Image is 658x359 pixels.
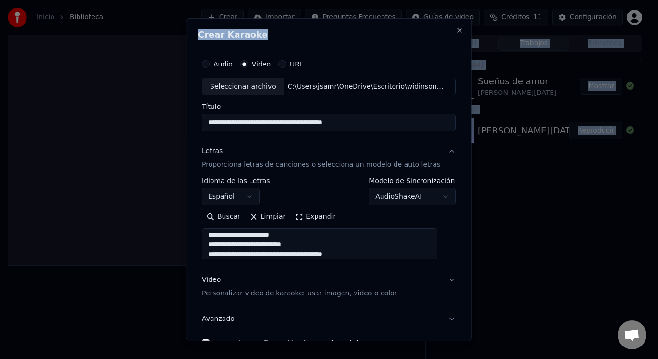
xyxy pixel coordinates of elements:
[202,275,397,298] div: Video
[202,139,456,177] button: LetrasProporciona letras de canciones o selecciona un modelo de auto letras
[202,177,456,267] div: LetrasProporciona letras de canciones o selecciona un modelo de auto letras
[290,60,303,67] label: URL
[252,60,271,67] label: Video
[202,289,397,298] p: Personalizar video de karaoke: usar imagen, video o color
[249,340,368,346] button: Acepto la
[213,340,367,346] label: Acepto la
[284,81,447,91] div: C:\Users\jsamr\OneDrive\Escritorio\widinson - es que te quiero open show intro vdj.mp4
[202,209,245,225] button: Buscar
[202,146,223,156] div: Letras
[202,78,284,95] div: Seleccionar archivo
[202,103,456,110] label: Título
[245,209,290,225] button: Limpiar
[202,160,440,170] p: Proporciona letras de canciones o selecciona un modelo de auto letras
[202,306,456,332] button: Avanzado
[213,60,233,67] label: Audio
[291,209,341,225] button: Expandir
[202,267,456,306] button: VideoPersonalizar video de karaoke: usar imagen, video o color
[369,177,456,184] label: Modelo de Sincronización
[198,30,460,39] h2: Crear Karaoke
[202,177,270,184] label: Idioma de las Letras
